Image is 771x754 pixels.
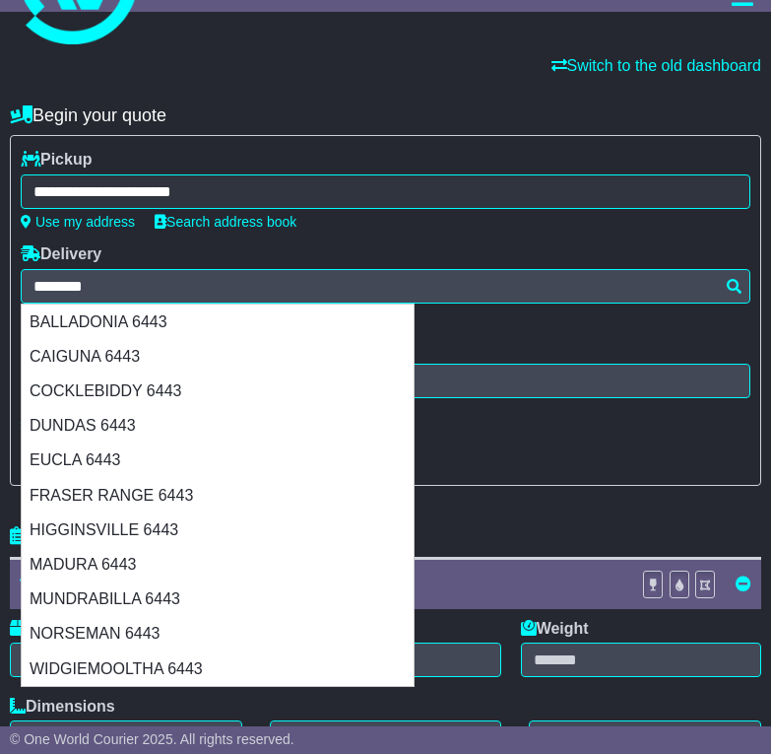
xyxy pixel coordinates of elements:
[22,305,414,339] div: BALLADONIA 6443
[21,150,92,169] label: Pickup
[242,720,270,739] span: x
[21,214,135,230] a: Use my address
[22,547,414,582] div: MADURA 6443
[22,339,414,374] div: CAIGUNA 6443
[10,575,632,593] div: Package
[22,513,414,547] div: HIGGINSVILLE 6443
[10,619,61,638] label: Type
[10,105,761,126] h4: Begin your quote
[10,526,159,547] h4: Package details |
[22,478,414,513] div: FRASER RANGE 6443
[22,582,414,616] div: MUNDRABILLA 6443
[521,619,589,638] label: Weight
[551,57,761,74] a: Switch to the old dashboard
[21,244,101,263] label: Delivery
[21,269,750,304] typeahead: Please provide city
[22,616,414,651] div: NORSEMAN 6443
[22,374,414,408] div: COCKLEBIDDY 6443
[155,214,296,230] a: Search address book
[10,731,294,747] span: © One World Courier 2025. All rights reserved.
[736,576,751,592] a: Remove this item
[10,697,115,716] label: Dimensions
[501,720,529,739] span: x
[22,651,414,686] div: WIDGIEMOOLTHA 6443
[22,408,414,443] div: DUNDAS 6443
[22,443,414,477] div: EUCLA 6443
